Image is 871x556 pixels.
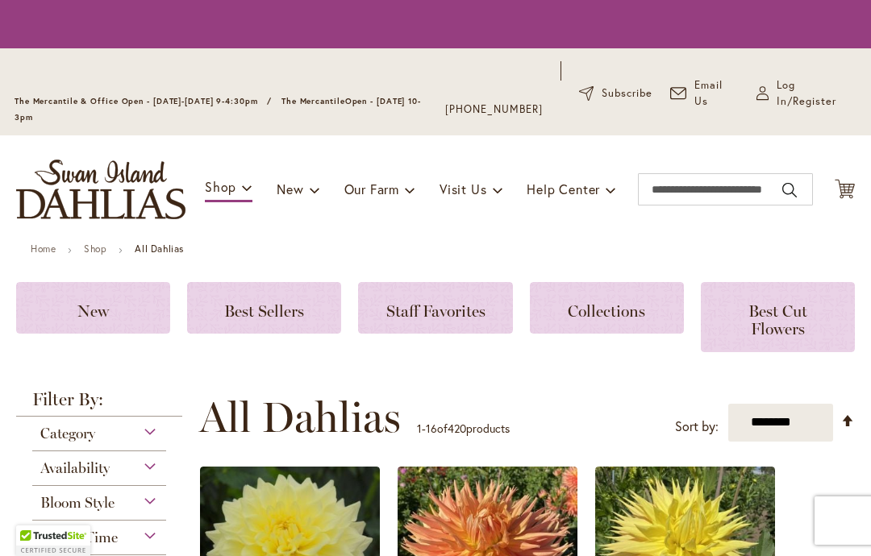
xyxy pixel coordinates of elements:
[756,77,856,110] a: Log In/Register
[77,301,109,321] span: New
[16,160,185,219] a: store logo
[527,180,600,197] span: Help Center
[344,180,399,197] span: Our Farm
[694,77,739,110] span: Email Us
[40,425,95,442] span: Category
[440,180,486,197] span: Visit Us
[777,77,856,110] span: Log In/Register
[84,243,106,255] a: Shop
[12,499,57,544] iframe: Launch Accessibility Center
[205,178,236,195] span: Shop
[701,282,855,352] a: Best Cut Flowers
[445,102,543,118] a: [PHONE_NUMBER]
[417,421,422,436] span: 1
[748,301,807,338] span: Best Cut Flowers
[358,282,512,334] a: Staff Favorites
[15,96,345,106] span: The Mercantile & Office Open - [DATE]-[DATE] 9-4:30pm / The Mercantile
[224,301,304,321] span: Best Sellers
[40,494,115,512] span: Bloom Style
[386,301,486,321] span: Staff Favorites
[670,77,739,110] a: Email Us
[426,421,437,436] span: 16
[31,243,56,255] a: Home
[199,393,401,442] span: All Dahlias
[277,180,303,197] span: New
[675,412,719,442] label: Sort by:
[530,282,684,334] a: Collections
[187,282,341,334] a: Best Sellers
[16,282,170,334] a: New
[135,243,184,255] strong: All Dahlias
[40,459,110,477] span: Availability
[568,301,645,321] span: Collections
[16,391,182,417] strong: Filter By:
[448,421,466,436] span: 420
[417,416,510,442] p: - of products
[602,85,652,102] span: Subscribe
[579,85,652,102] a: Subscribe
